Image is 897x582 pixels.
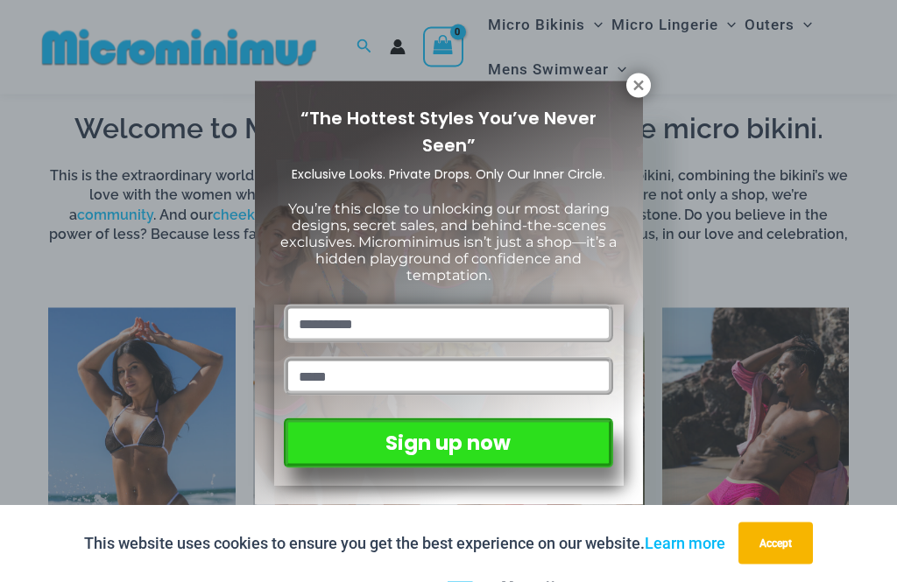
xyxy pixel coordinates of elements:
[284,418,612,468] button: Sign up now
[280,200,617,284] span: You’re this close to unlocking our most daring designs, secret sales, and behind-the-scenes exclu...
[300,106,597,158] span: “The Hottest Styles You’ve Never Seen”
[626,74,651,98] button: Close
[738,522,813,564] button: Accept
[645,534,725,552] a: Learn more
[84,530,725,557] p: This website uses cookies to ensure you get the best experience on our website.
[292,165,605,183] span: Exclusive Looks. Private Drops. Only Our Inner Circle.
